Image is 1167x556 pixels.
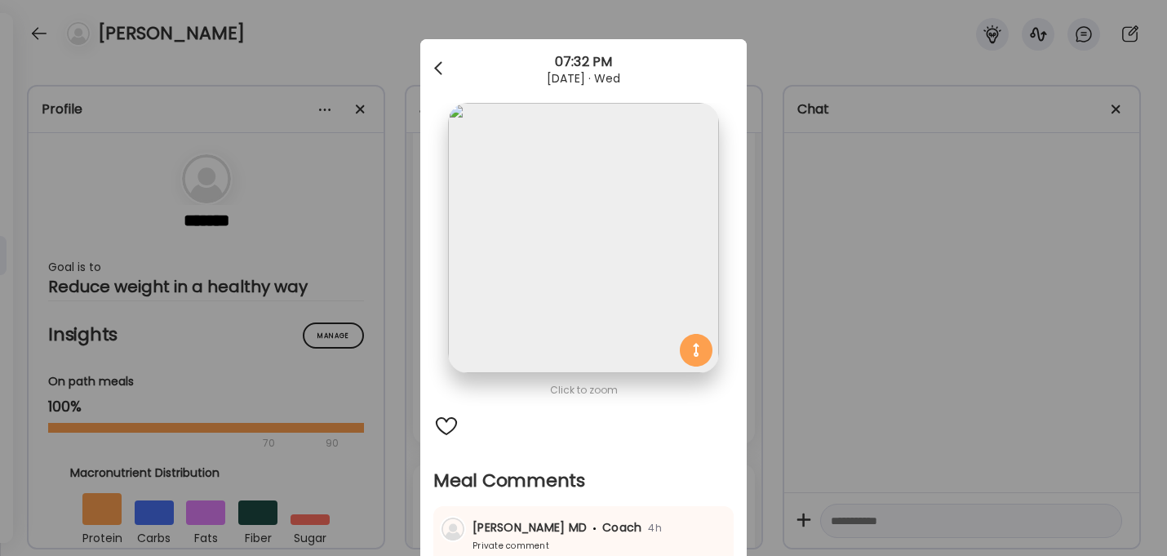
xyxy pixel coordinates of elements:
img: images%2F0vTaWyIcA4UGvAp1oZK5yOxvVAX2%2FPM3ngX2AFrnLmVdYrSKt%2F4YRwh1Ig3kghYZgUiaL5_1080 [448,103,718,373]
span: [PERSON_NAME] MD Coach [473,519,641,536]
h2: Meal Comments [433,469,734,493]
span: 4h [641,521,662,535]
div: [DATE] · Wed [420,72,747,85]
img: bg-avatar-default.svg [442,518,464,540]
div: 07:32 PM [420,52,747,72]
div: Click to zoom [433,380,734,400]
div: Private comment [440,540,549,552]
